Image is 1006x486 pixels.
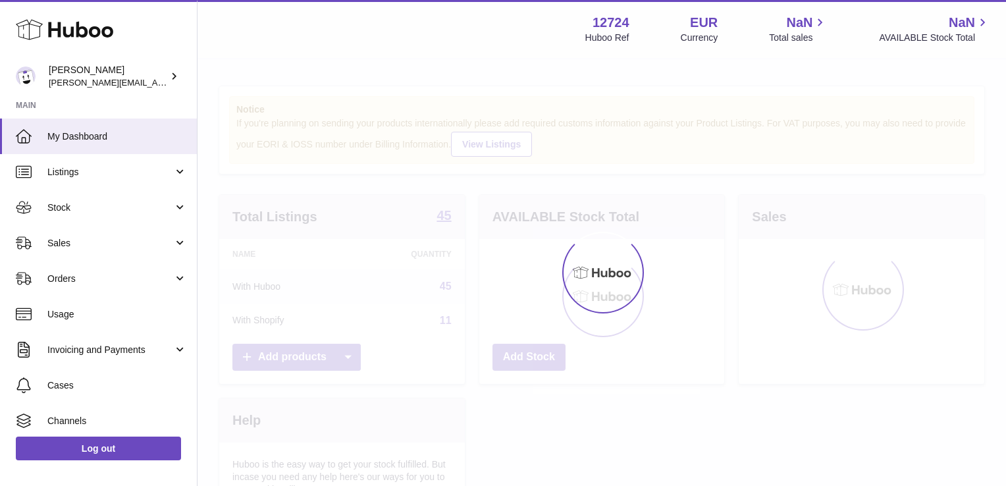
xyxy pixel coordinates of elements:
[16,67,36,86] img: sebastian@ffern.co
[47,166,173,178] span: Listings
[16,437,181,460] a: Log out
[769,32,828,44] span: Total sales
[949,14,975,32] span: NaN
[879,32,990,44] span: AVAILABLE Stock Total
[47,273,173,285] span: Orders
[690,14,718,32] strong: EUR
[47,130,187,143] span: My Dashboard
[47,379,187,392] span: Cases
[47,202,173,214] span: Stock
[47,344,173,356] span: Invoicing and Payments
[47,415,187,427] span: Channels
[593,14,629,32] strong: 12724
[47,308,187,321] span: Usage
[585,32,629,44] div: Huboo Ref
[786,14,812,32] span: NaN
[47,237,173,250] span: Sales
[49,64,167,89] div: [PERSON_NAME]
[49,77,264,88] span: [PERSON_NAME][EMAIL_ADDRESS][DOMAIN_NAME]
[769,14,828,44] a: NaN Total sales
[681,32,718,44] div: Currency
[879,14,990,44] a: NaN AVAILABLE Stock Total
